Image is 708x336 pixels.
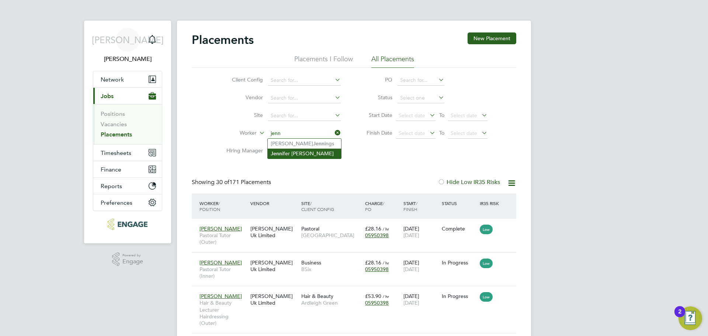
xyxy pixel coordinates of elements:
[198,221,516,228] a: [PERSON_NAME]Pastoral Tutor (Outer)[PERSON_NAME] Uk LimitedPastoral[GEOGRAPHIC_DATA]£28.16 / hr05...
[403,200,417,212] span: / Finish
[437,128,447,138] span: To
[108,218,147,230] img: morganhunt-logo-retina.png
[101,121,127,128] a: Vacancies
[365,232,389,239] span: 05950398
[101,199,132,206] span: Preferences
[198,197,249,216] div: Worker
[93,178,162,194] button: Reports
[383,260,389,266] span: / hr
[268,149,341,159] li: ifer [PERSON_NAME]
[437,110,447,120] span: To
[101,166,121,173] span: Finance
[301,225,319,232] span: Pastoral
[268,111,341,121] input: Search for...
[101,76,124,83] span: Network
[93,145,162,161] button: Timesheets
[399,112,425,119] span: Select date
[402,256,440,276] div: [DATE]
[84,21,171,243] nav: Main navigation
[313,141,324,147] b: Jenn
[294,55,353,68] li: Placements I Follow
[365,200,384,212] span: / PO
[93,28,162,63] a: [PERSON_NAME][PERSON_NAME]
[359,94,392,101] label: Status
[93,194,162,211] button: Preferences
[101,110,125,117] a: Positions
[199,225,242,232] span: [PERSON_NAME]
[268,93,341,103] input: Search for...
[101,93,114,100] span: Jobs
[93,161,162,177] button: Finance
[93,55,162,63] span: Jerin Aktar
[678,312,681,321] div: 2
[271,150,282,157] b: Jenn
[301,232,361,239] span: [GEOGRAPHIC_DATA]
[301,293,333,299] span: Hair & Beauty
[199,259,242,266] span: [PERSON_NAME]
[112,252,143,266] a: Powered byEngage
[402,197,440,216] div: Start
[451,130,477,136] span: Select date
[199,266,247,279] span: Pastoral Tutor (Inner)
[478,197,503,210] div: IR35 Risk
[403,299,419,306] span: [DATE]
[442,225,476,232] div: Complete
[399,130,425,136] span: Select date
[101,183,122,190] span: Reports
[199,200,220,212] span: / Position
[383,226,389,232] span: / hr
[440,197,478,210] div: Status
[192,179,273,186] div: Showing
[199,293,242,299] span: [PERSON_NAME]
[216,179,271,186] span: 171 Placements
[93,88,162,104] button: Jobs
[438,179,500,186] label: Hide Low IR35 Risks
[442,293,476,299] div: In Progress
[249,197,299,210] div: Vendor
[221,94,263,101] label: Vendor
[678,306,702,330] button: Open Resource Center, 2 new notifications
[301,266,361,273] span: BSix
[92,35,164,45] span: [PERSON_NAME]
[93,71,162,87] button: Network
[451,112,477,119] span: Select date
[101,131,132,138] a: Placements
[383,294,389,299] span: / hr
[442,259,476,266] div: In Progress
[365,225,381,232] span: £28.16
[480,259,493,268] span: Low
[301,259,321,266] span: Business
[249,289,299,310] div: [PERSON_NAME] Uk Limited
[221,76,263,83] label: Client Config
[93,218,162,230] a: Go to home page
[480,292,493,302] span: Low
[93,104,162,144] div: Jobs
[402,289,440,310] div: [DATE]
[199,232,247,245] span: Pastoral Tutor (Outer)
[249,222,299,242] div: [PERSON_NAME] Uk Limited
[214,129,257,137] label: Worker
[365,259,381,266] span: £28.16
[268,139,341,149] li: [PERSON_NAME] ings
[221,147,263,154] label: Hiring Manager
[101,149,131,156] span: Timesheets
[122,252,143,259] span: Powered by
[198,255,516,261] a: [PERSON_NAME]Pastoral Tutor (Inner)[PERSON_NAME] Uk LimitedBusinessBSix£28.16 / hr05950398[DATE][...
[359,129,392,136] label: Finish Date
[221,112,263,118] label: Site
[359,76,392,83] label: PO
[198,289,516,295] a: [PERSON_NAME]Hair & Beauty Lecturer Hairdressing (Outer)[PERSON_NAME] Uk LimitedHair & BeautyArdl...
[268,75,341,86] input: Search for...
[365,266,389,273] span: 05950398
[249,256,299,276] div: [PERSON_NAME] Uk Limited
[468,32,516,44] button: New Placement
[398,93,444,103] input: Select one
[480,225,493,234] span: Low
[199,299,247,326] span: Hair & Beauty Lecturer Hairdressing (Outer)
[403,232,419,239] span: [DATE]
[363,197,402,216] div: Charge
[216,179,229,186] span: 30 of
[403,266,419,273] span: [DATE]
[192,32,254,47] h2: Placements
[299,197,363,216] div: Site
